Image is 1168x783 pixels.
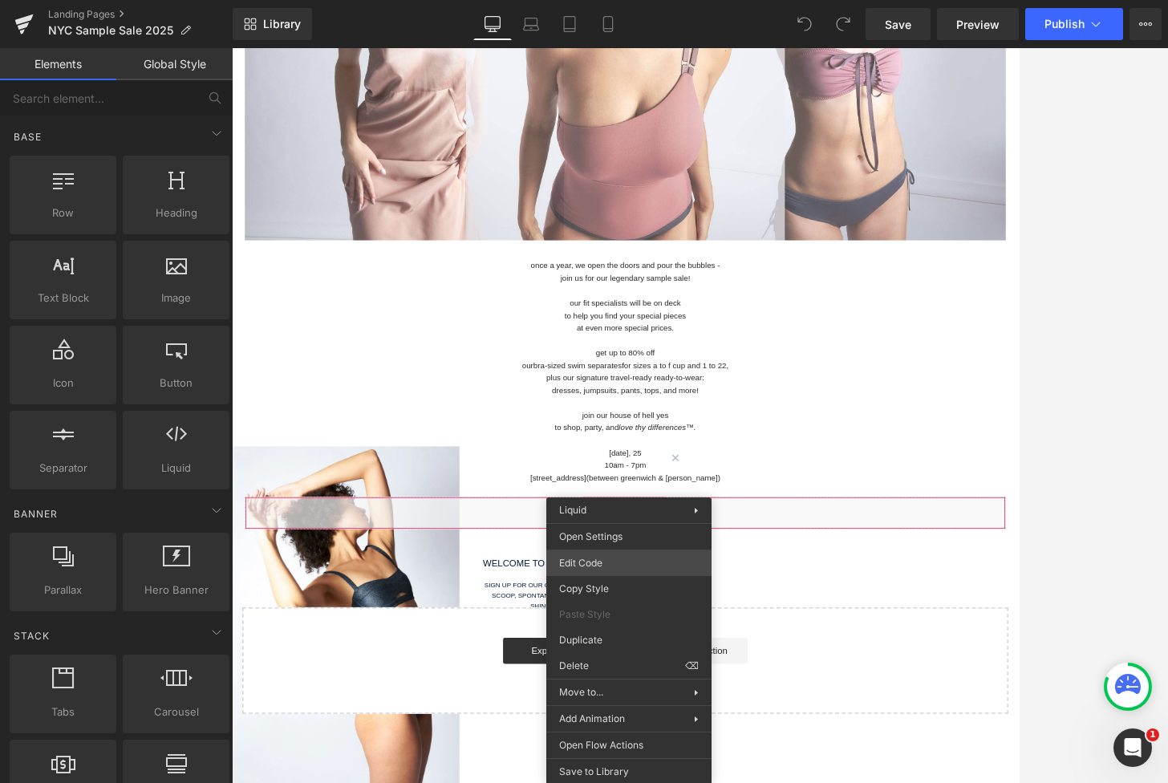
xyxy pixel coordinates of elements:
[128,290,225,306] span: Image
[559,633,699,647] span: Duplicate
[48,24,173,37] span: NYC Sample Sale 2025
[559,685,694,700] span: Move to...
[559,504,586,516] span: Liquid
[559,529,699,544] span: Open Settings
[128,460,225,477] span: Liquid
[116,48,233,80] a: Global Style
[16,460,955,476] p: to shop, party, and ™
[16,445,955,460] p: join our house of hell yes
[477,462,560,473] i: love thy differences
[128,582,225,598] span: Hero Banner
[16,306,955,322] p: our fit specialists will be on deck
[128,704,225,720] span: Carousel
[16,323,955,338] p: to help you find your special pieces
[559,659,685,673] span: Delete
[473,8,512,40] a: Desktop
[16,399,955,414] p: plus our signature travel-ready ready-to-wear:
[16,415,955,430] p: dresses, jumpsuits, pants, tops, and more!
[263,17,301,31] span: Library
[128,205,225,221] span: Heading
[1146,728,1159,741] span: 1
[789,8,821,40] button: Undo
[12,506,59,521] span: Banner
[937,8,1019,40] a: Preview
[559,607,699,622] span: Paste Style
[39,772,932,783] p: or Drag & Drop elements from left sidebar
[1044,18,1085,30] span: Publish
[14,460,112,477] span: Separator
[559,765,699,779] span: Save to Library
[956,16,1000,33] span: Preview
[14,582,112,598] span: Parallax
[12,129,43,144] span: Base
[437,524,602,535] span: (between greenwich & [PERSON_NAME])
[335,727,479,759] a: Explore Blocks
[48,8,233,21] a: Landing Pages
[14,205,112,221] span: Row
[1025,8,1123,40] button: Publish
[559,582,699,596] span: Copy Style
[559,556,699,570] span: Edit Code
[14,375,112,391] span: Icon
[1129,8,1162,40] button: More
[550,8,589,40] a: Tablet
[14,704,112,720] span: Tabs
[16,383,955,399] p: our
[481,385,613,396] span: for sizes a to f cup and 1 to 22,
[570,462,572,473] i: .
[14,290,112,306] span: Text Block
[16,522,955,538] p: [STREET_ADDRESS]
[16,492,955,507] p: [DATE], 25
[372,385,481,396] span: bra-sized swim separates
[589,8,627,40] a: Mobile
[16,507,955,522] p: 10am - 7pm
[233,8,312,40] a: New Library
[16,368,955,383] p: get up to 80% off
[16,338,955,353] p: at even more special prices.
[885,16,911,33] span: Save
[128,375,225,391] span: Button
[512,8,550,40] a: Laptop
[559,738,699,753] span: Open Flow Actions
[16,276,955,291] p: join us for our legendary sample sale!
[1113,728,1152,767] iframe: Intercom live chat
[12,628,51,643] span: Stack
[685,659,699,673] span: ⌫
[827,8,859,40] button: Redo
[492,727,636,759] a: Add Single Section
[452,554,495,578] span: Liquid
[516,554,537,578] a: Expand / Collapse
[16,261,955,276] p: once a year, we open the doors and pour the bubbles -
